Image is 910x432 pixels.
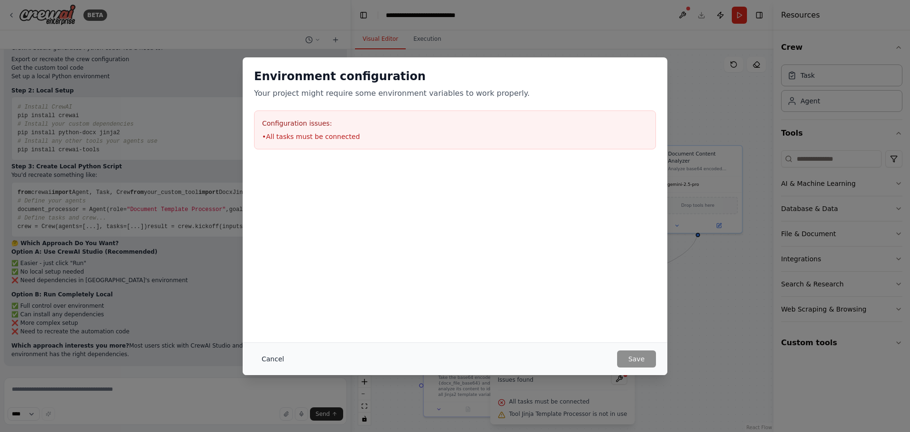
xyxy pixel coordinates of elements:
[617,350,656,368] button: Save
[254,88,656,99] p: Your project might require some environment variables to work properly.
[254,69,656,84] h2: Environment configuration
[262,132,648,141] li: • All tasks must be connected
[254,350,291,368] button: Cancel
[262,119,648,128] h3: Configuration issues:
